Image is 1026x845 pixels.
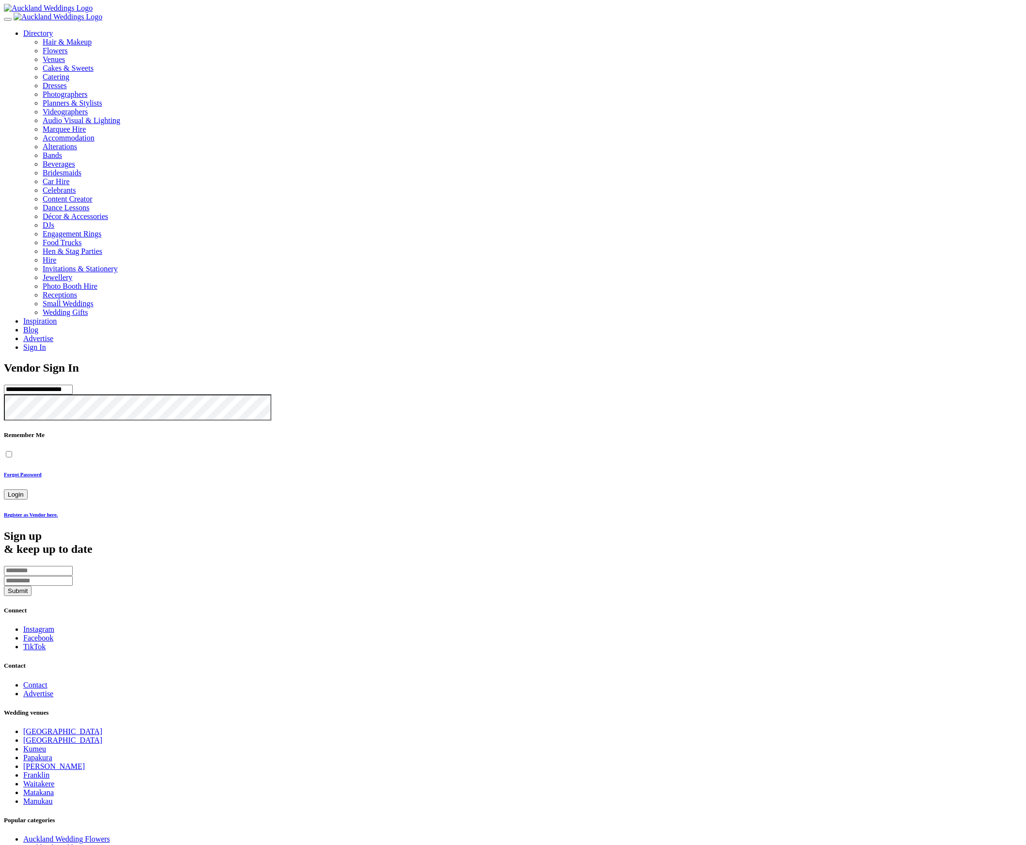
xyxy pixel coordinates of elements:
a: Instagram [23,625,54,633]
a: Advertise [23,689,53,698]
a: Bridesmaids [43,169,81,177]
a: Facebook [23,634,53,642]
a: Photo Booth Hire [43,282,97,290]
button: Menu [4,18,12,21]
span: Sign up [4,530,42,542]
a: Car Hire [43,177,70,186]
a: Hen & Stag Parties [43,247,102,255]
img: Auckland Weddings Logo [14,13,102,21]
a: Jewellery [43,273,72,282]
a: Content Creator [43,195,93,203]
img: Auckland Weddings Logo [4,4,93,13]
a: TikTok [23,642,46,651]
a: Manukau [23,797,52,805]
a: [PERSON_NAME] [23,762,85,770]
a: Auckland Wedding Flowers [23,835,110,843]
a: Contact [23,681,47,689]
a: Hire [43,256,56,264]
button: Login [4,489,28,500]
button: Submit [4,586,32,596]
a: Bands [43,151,62,159]
a: Engagement Rings [43,230,101,238]
a: Kumeu [23,745,46,753]
a: Inspiration [23,317,57,325]
a: Invitations & Stationery [43,265,118,273]
a: Receptions [43,291,77,299]
a: Franklin [23,771,49,779]
a: Celebrants [43,186,76,194]
a: Matakana [23,788,54,797]
a: [GEOGRAPHIC_DATA] [23,727,102,735]
a: Alterations [43,142,77,151]
input: Remember Me [6,451,12,457]
a: Décor & Accessories [43,212,108,220]
a: Advertise [23,334,53,343]
a: Beverages [43,160,75,168]
a: Papakura [23,753,52,762]
a: Directory [23,29,53,37]
a: Blog [23,326,38,334]
a: Accommodation [43,134,95,142]
a: DJs [43,221,54,229]
a: Wedding Gifts [43,308,88,316]
a: Sign In [23,343,46,351]
a: Waitakere [23,780,54,788]
a: Small Weddings [43,299,94,308]
a: Food Trucks [43,238,81,247]
a: [GEOGRAPHIC_DATA] [23,736,102,744]
a: Dance Lessons [43,203,89,212]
